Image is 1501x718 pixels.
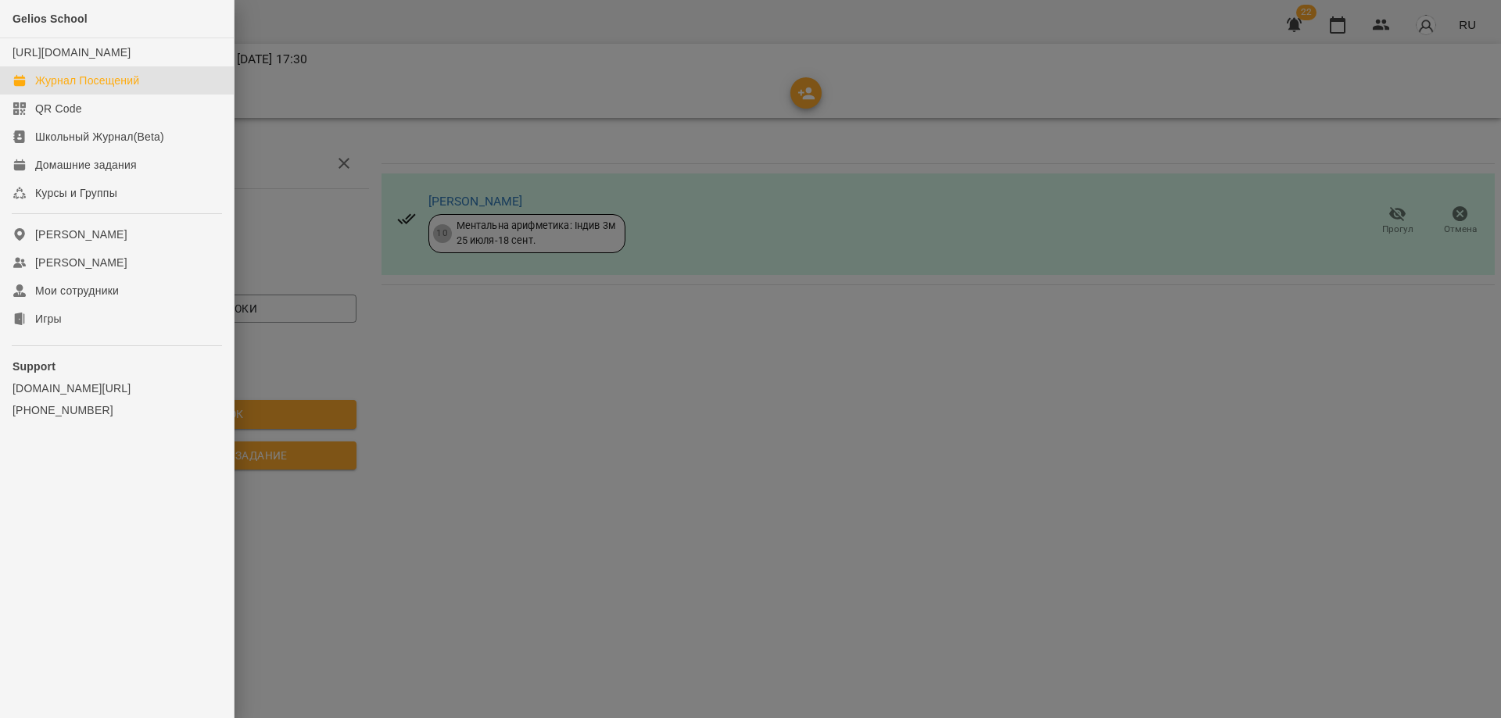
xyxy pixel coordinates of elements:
[35,227,127,242] div: [PERSON_NAME]
[35,311,62,327] div: Игры
[35,255,127,270] div: [PERSON_NAME]
[35,129,164,145] div: Школьный Журнал(Beta)
[35,157,137,173] div: Домашние задания
[35,101,82,116] div: QR Code
[13,46,131,59] a: [URL][DOMAIN_NAME]
[13,380,221,396] a: [DOMAIN_NAME][URL]
[35,73,139,88] div: Журнал Посещений
[35,185,117,201] div: Курсы и Группы
[35,283,119,298] div: Мои сотрудники
[13,359,221,374] p: Support
[13,402,221,418] a: [PHONE_NUMBER]
[13,13,88,25] span: Gelios School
